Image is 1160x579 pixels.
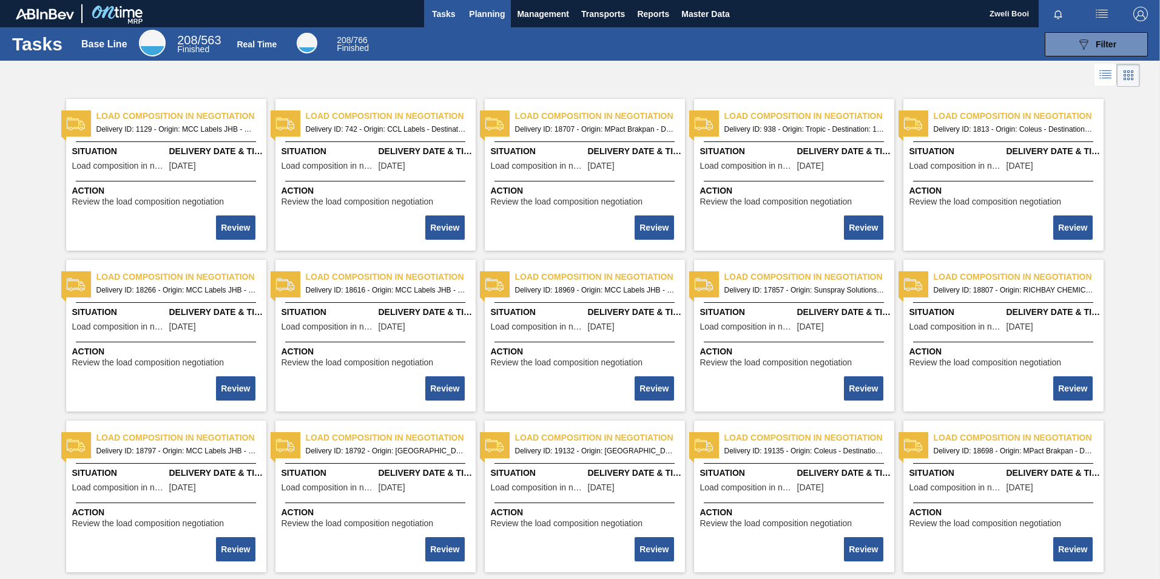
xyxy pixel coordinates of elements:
[379,467,473,479] span: Delivery Date & Time
[724,271,894,283] span: Load composition in negotiation
[909,467,1003,479] span: Situation
[216,537,255,561] button: Review
[1094,7,1109,21] img: userActions
[72,506,263,519] span: Action
[588,483,615,492] span: 09/19/2025,
[588,161,615,171] span: 09/05/2025,
[169,306,263,319] span: Delivery Date & Time
[282,358,434,367] span: Review the load composition negotiation
[96,444,257,458] span: Delivery ID: 18797 - Origin: MCC Labels JHB - Destination: 1SE
[515,271,685,283] span: Load composition in negotiation
[379,306,473,319] span: Delivery Date & Time
[1117,64,1140,87] div: Card Vision
[724,444,885,458] span: Delivery ID: 19135 - Origin: Coleus - Destination: 1SA
[904,115,922,133] img: status
[845,375,884,402] div: Complete task: 2241912
[72,185,263,197] span: Action
[1007,322,1033,331] span: 09/08/2025,
[72,519,224,528] span: Review the load composition negotiation
[491,145,585,158] span: Situation
[67,436,85,455] img: status
[1133,7,1148,21] img: Logout
[797,322,824,331] span: 08/11/2025,
[635,215,673,240] button: Review
[845,536,884,563] div: Complete task: 2241917
[700,161,794,171] span: Load composition in negotiation
[169,483,196,492] span: 09/08/2025,
[169,322,196,331] span: 08/20/2025,
[427,214,465,241] div: Complete task: 2241905
[425,215,464,240] button: Review
[1007,483,1033,492] span: 09/05/2025,
[469,7,505,21] span: Planning
[306,432,476,444] span: Load composition in negotiation
[1054,536,1093,563] div: Complete task: 2241918
[1054,375,1093,402] div: Complete task: 2241913
[72,358,224,367] span: Review the load composition negotiation
[1039,5,1077,22] button: Notifications
[491,358,643,367] span: Review the load composition negotiation
[169,145,263,158] span: Delivery Date & Time
[588,306,682,319] span: Delivery Date & Time
[588,145,682,158] span: Delivery Date & Time
[282,345,473,358] span: Action
[844,537,883,561] button: Review
[695,115,713,133] img: status
[12,37,66,51] h1: Tasks
[934,444,1094,458] span: Delivery ID: 18698 - Origin: MPact Brakpan - Destination: 1SD
[636,375,675,402] div: Complete task: 2241911
[1053,537,1092,561] button: Review
[797,161,824,171] span: 03/13/2023,
[637,7,669,21] span: Reports
[282,483,376,492] span: Load composition in negotiation
[297,33,317,53] div: Real Time
[1054,214,1093,241] div: Complete task: 2241908
[379,322,405,331] span: 09/02/2025,
[909,185,1101,197] span: Action
[67,115,85,133] img: status
[635,537,673,561] button: Review
[169,161,196,171] span: 03/31/2023,
[282,185,473,197] span: Action
[337,43,369,53] span: Finished
[1007,467,1101,479] span: Delivery Date & Time
[909,306,1003,319] span: Situation
[515,283,675,297] span: Delivery ID: 18969 - Origin: MCC Labels JHB - Destination: 1SD
[379,483,405,492] span: 09/05/2025,
[177,44,209,54] span: Finished
[700,322,794,331] span: Load composition in negotiation
[724,283,885,297] span: Delivery ID: 17857 - Origin: Sunspray Solutions - Destination: 1SB
[306,283,466,297] span: Delivery ID: 18616 - Origin: MCC Labels JHB - Destination: 1SD
[588,322,615,331] span: 09/12/2025,
[337,35,351,45] span: 208
[96,271,266,283] span: Load composition in negotiation
[1053,215,1092,240] button: Review
[485,115,504,133] img: status
[636,536,675,563] div: Complete task: 2241916
[1007,145,1101,158] span: Delivery Date & Time
[515,110,685,123] span: Load composition in negotiation
[72,197,224,206] span: Review the load composition negotiation
[1007,161,1033,171] span: 06/02/2023,
[282,145,376,158] span: Situation
[1045,32,1148,56] button: Filter
[700,197,852,206] span: Review the load composition negotiation
[306,123,466,136] span: Delivery ID: 742 - Origin: CCL Labels - Destination: 1SD
[427,375,465,402] div: Complete task: 2241910
[282,322,376,331] span: Load composition in negotiation
[169,467,263,479] span: Delivery Date & Time
[217,214,256,241] div: Complete task: 2241904
[909,358,1062,367] span: Review the load composition negotiation
[491,185,682,197] span: Action
[636,214,675,241] div: Complete task: 2241906
[700,467,794,479] span: Situation
[282,467,376,479] span: Situation
[67,276,85,294] img: status
[700,306,794,319] span: Situation
[491,506,682,519] span: Action
[844,376,883,401] button: Review
[177,35,221,53] div: Base Line
[282,161,376,171] span: Load composition in negotiation
[695,276,713,294] img: status
[515,432,685,444] span: Load composition in negotiation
